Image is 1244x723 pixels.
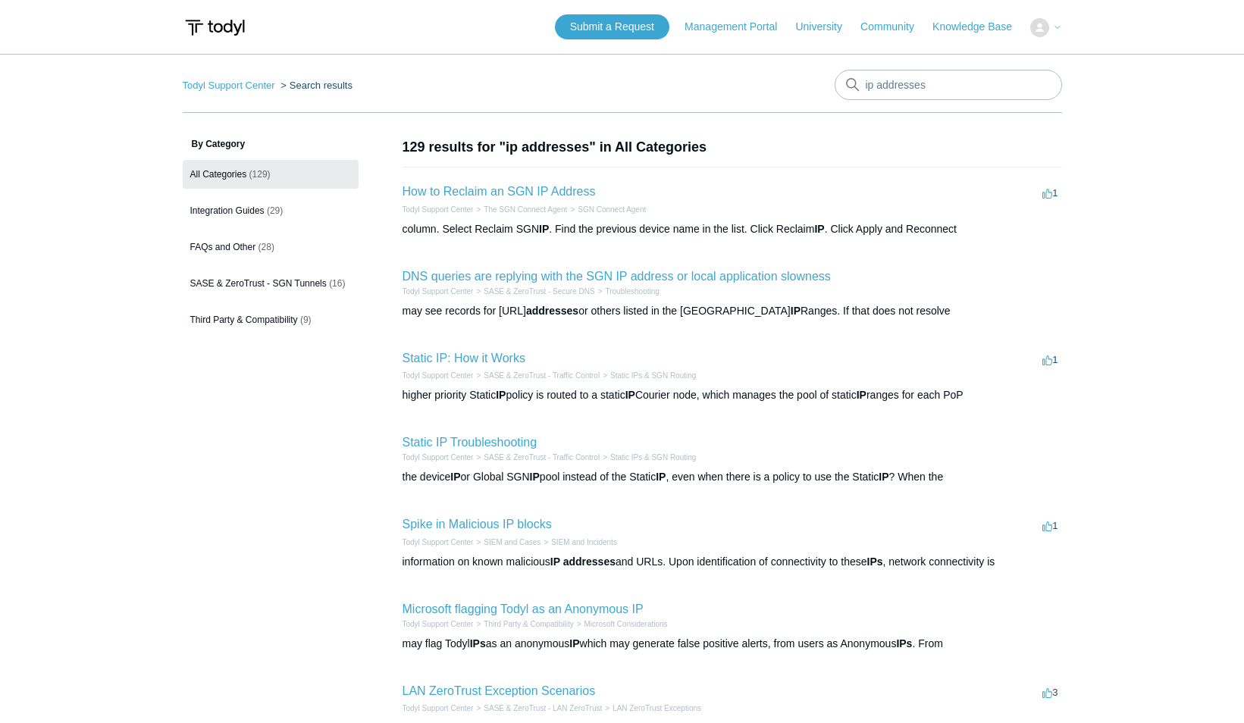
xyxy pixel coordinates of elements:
a: Third Party & Compatibility (9) [183,305,359,334]
em: IP [625,389,635,401]
a: Troubleshooting [605,287,659,296]
em: IPs [896,637,912,649]
a: Todyl Support Center [403,371,474,380]
span: SASE & ZeroTrust - SGN Tunnels [190,278,327,289]
li: SIEM and Incidents [541,537,617,548]
li: Third Party & Compatibility [473,618,573,630]
span: FAQs and Other [190,242,256,252]
img: Todyl Support Center Help Center home page [183,14,247,42]
li: SASE & ZeroTrust - LAN ZeroTrust [473,703,602,714]
em: IP [857,389,866,401]
a: Submit a Request [555,14,669,39]
a: LAN ZeroTrust Exception Scenarios [403,684,596,697]
li: Static IPs & SGN Routing [600,370,696,381]
li: Todyl Support Center [403,703,474,714]
h1: 129 results for "ip addresses" in All Categories [403,137,1062,158]
a: SASE & ZeroTrust - Traffic Control [484,453,600,462]
li: Microsoft Considerations [574,618,668,630]
a: FAQs and Other (28) [183,233,359,261]
li: Troubleshooting [595,286,660,297]
span: (9) [300,315,312,325]
a: How to Reclaim an SGN IP Address [403,185,596,198]
a: SIEM and Cases [484,538,541,546]
a: Community [860,19,929,35]
li: Todyl Support Center [403,452,474,463]
div: column. Select Reclaim SGN . Find the previous device name in the list. Click Reclaim . Click App... [403,221,1062,237]
div: the device or Global SGN pool instead of the Static , even when there is a policy to use the Stat... [403,469,1062,485]
a: SASE & ZeroTrust - SGN Tunnels (16) [183,269,359,298]
em: IPs [470,637,486,649]
li: Static IPs & SGN Routing [600,452,696,463]
span: Third Party & Compatibility [190,315,298,325]
em: IP [791,305,801,317]
div: higher priority Static policy is routed to a static Courier node, which manages the pool of stati... [403,387,1062,403]
a: LAN ZeroTrust Exceptions [613,704,701,712]
em: IP addresses [550,556,616,568]
em: IP [530,471,540,483]
li: Todyl Support Center [403,204,474,215]
li: Todyl Support Center [403,286,474,297]
li: Todyl Support Center [403,618,474,630]
em: addresses [526,305,578,317]
span: 1 [1042,354,1058,365]
a: SIEM and Incidents [551,538,617,546]
a: Todyl Support Center [403,205,474,214]
a: Static IPs & SGN Routing [610,371,696,380]
a: SASE & ZeroTrust - Secure DNS [484,287,594,296]
li: SGN Connect Agent [567,204,646,215]
a: DNS queries are replying with the SGN IP address or local application slowness [403,270,831,283]
a: Microsoft Considerations [584,620,668,628]
li: SASE & ZeroTrust - Traffic Control [473,452,600,463]
a: Integration Guides (29) [183,196,359,225]
li: Search results [277,80,353,91]
a: Todyl Support Center [403,538,474,546]
a: SASE & ZeroTrust - LAN ZeroTrust [484,704,602,712]
a: SASE & ZeroTrust - Traffic Control [484,371,600,380]
div: information on known malicious and URLs. Upon identification of connectivity to these , network c... [403,554,1062,570]
a: All Categories (129) [183,160,359,189]
em: IP [496,389,506,401]
em: IP [539,223,549,235]
span: Integration Guides [190,205,265,216]
span: 1 [1042,520,1058,531]
a: Static IPs & SGN Routing [610,453,696,462]
a: Todyl Support Center [403,704,474,712]
a: Todyl Support Center [183,80,275,91]
em: IP [450,471,460,483]
li: Todyl Support Center [403,370,474,381]
em: IP [656,471,666,483]
a: Spike in Malicious IP blocks [403,518,552,531]
a: Knowledge Base [932,19,1027,35]
span: (28) [259,242,274,252]
em: IPs [867,556,883,568]
li: LAN ZeroTrust Exceptions [602,703,701,714]
a: Todyl Support Center [403,287,474,296]
span: All Categories [190,169,247,180]
li: SASE & ZeroTrust - Secure DNS [473,286,594,297]
a: Third Party & Compatibility [484,620,573,628]
a: Microsoft flagging Todyl as an Anonymous IP [403,602,644,615]
li: Todyl Support Center [403,537,474,548]
li: SIEM and Cases [473,537,541,548]
a: Management Portal [685,19,792,35]
span: (29) [267,205,283,216]
input: Search [835,70,1062,100]
em: IP [814,223,824,235]
li: SASE & ZeroTrust - Traffic Control [473,370,600,381]
span: 1 [1042,187,1058,199]
span: (129) [249,169,271,180]
em: IP [569,637,579,649]
a: Todyl Support Center [403,453,474,462]
div: may flag Todyl as an anonymous which may generate false positive alerts, from users as Anonymous ... [403,636,1062,652]
h3: By Category [183,137,359,151]
a: Static IP Troubleshooting [403,436,537,449]
span: (16) [329,278,345,289]
a: The SGN Connect Agent [484,205,567,214]
a: Todyl Support Center [403,620,474,628]
em: IP [879,471,888,483]
div: may see records for [URL] or others listed in the [GEOGRAPHIC_DATA] Ranges. If that does not resolve [403,303,1062,319]
a: SGN Connect Agent [578,205,646,214]
a: University [795,19,857,35]
li: Todyl Support Center [183,80,278,91]
a: Static IP: How it Works [403,352,525,365]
